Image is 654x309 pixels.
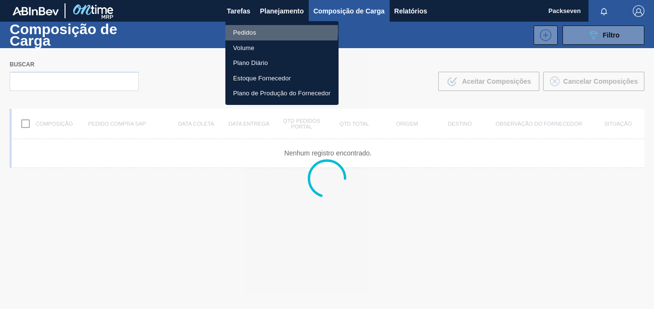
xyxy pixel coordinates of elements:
a: Pedidos [225,25,339,40]
a: Volume [225,40,339,56]
a: Estoque Fornecedor [225,71,339,86]
a: Plano Diário [225,55,339,71]
a: Plano de Produção do Fornecedor [225,86,339,101]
